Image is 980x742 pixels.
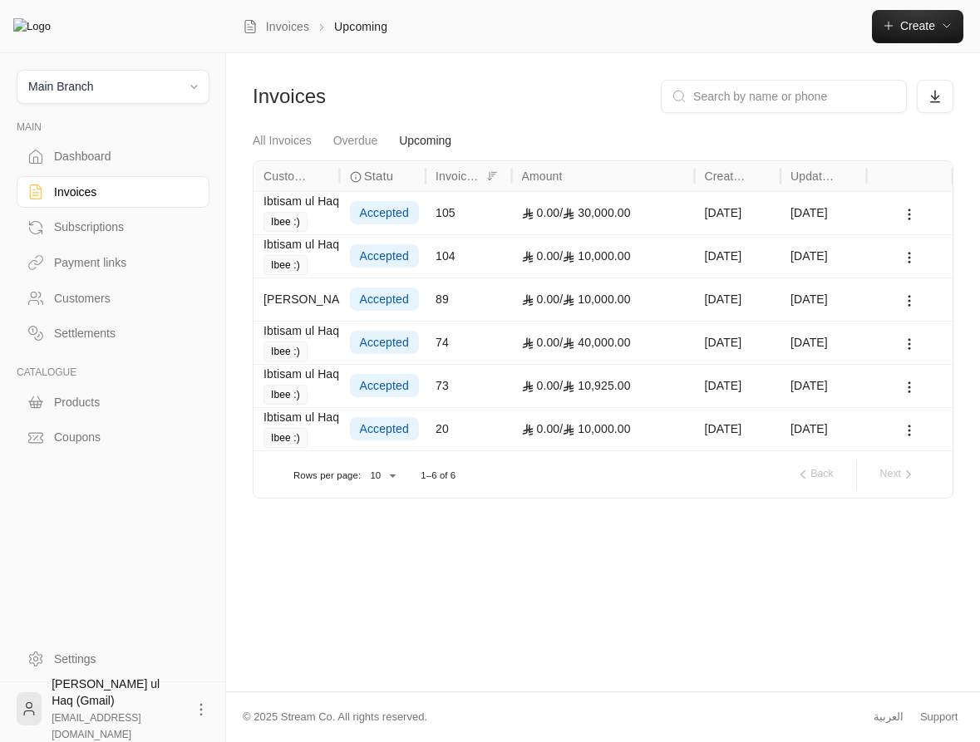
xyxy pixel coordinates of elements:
[243,18,387,35] nav: breadcrumb
[263,235,330,253] div: Ibtisam ul Haq
[900,19,935,32] span: Create
[436,365,502,407] div: 73
[522,322,685,364] div: 40,000.00
[872,10,963,43] button: Create
[360,204,409,221] span: accepted
[364,167,400,184] span: Status
[790,192,857,234] div: [DATE]
[17,317,209,350] a: Settlements
[790,408,857,450] div: [DATE]
[360,248,409,264] span: accepted
[17,366,209,379] p: CATALOGUE
[436,170,480,183] div: Invoice no.
[790,278,857,321] div: [DATE]
[360,420,409,437] span: accepted
[54,254,189,271] div: Payment links
[522,278,685,321] div: 10,000.00
[263,278,330,321] div: [PERSON_NAME]
[436,192,502,234] div: 105
[522,336,564,349] span: 0.00 /
[705,170,750,183] div: Created at
[522,365,685,407] div: 10,925.00
[914,702,963,732] a: Support
[522,408,685,450] div: 10,000.00
[874,709,904,725] div: العربية
[263,192,330,210] div: Ibtisam ul Haq
[522,235,685,278] div: 10,000.00
[522,422,564,435] span: 0.00 /
[54,429,189,445] div: Coupons
[17,120,209,134] p: MAIN
[13,18,51,35] img: Logo
[28,78,94,96] div: Main Branch
[334,18,387,35] p: Upcoming
[54,394,189,410] div: Products
[360,377,409,394] span: accepted
[263,385,308,405] span: Ibee :)
[243,709,427,725] div: © 2025 Stream Co. All rights reserved.
[263,428,308,448] span: Ibee :)
[333,126,378,155] a: Overdue
[436,322,502,364] div: 74
[17,211,209,243] a: Subscriptions
[522,170,563,183] div: Amount
[361,465,401,486] div: 10
[17,176,209,209] a: Invoices
[17,386,209,418] a: Products
[436,278,502,321] div: 89
[436,408,502,450] div: 20
[54,148,189,165] div: Dashboard
[17,282,209,314] a: Customers
[522,249,564,263] span: 0.00 /
[790,170,835,183] div: Updated at
[253,126,312,155] a: All Invoices
[293,469,361,482] p: Rows per page:
[243,18,309,35] a: Invoices
[693,87,896,106] input: Search by name or phone
[263,342,308,361] span: Ibee :)
[17,140,209,173] a: Dashboard
[522,292,564,306] span: 0.00 /
[790,365,857,407] div: [DATE]
[17,70,209,104] button: Main Branch
[705,322,771,364] div: [DATE]
[790,322,857,364] div: [DATE]
[17,421,209,454] a: Coupons
[263,255,308,275] span: Ibee :)
[17,642,209,675] a: Settings
[705,235,771,278] div: [DATE]
[54,184,189,200] div: Invoices
[522,379,564,392] span: 0.00 /
[705,278,771,321] div: [DATE]
[263,322,330,340] div: Ibtisam ul Haq
[263,408,330,426] div: Ibtisam ul Haq
[263,365,330,383] div: Ibtisam ul Haq
[263,170,308,183] div: Customer name
[360,334,409,351] span: accepted
[360,291,409,307] span: accepted
[522,192,685,234] div: 30,000.00
[421,469,456,482] p: 1–6 of 6
[54,651,189,667] div: Settings
[399,126,451,156] a: Upcoming
[17,247,209,279] a: Payment links
[705,192,771,234] div: [DATE]
[436,235,502,278] div: 104
[482,166,502,186] button: Sort
[522,206,564,219] span: 0.00 /
[54,219,189,235] div: Subscriptions
[705,408,771,450] div: [DATE]
[52,676,183,742] div: [PERSON_NAME] ul Haq (Gmail)
[263,212,308,232] span: Ibee :)
[790,235,857,278] div: [DATE]
[54,290,189,307] div: Customers
[705,365,771,407] div: [DATE]
[52,712,140,740] span: [EMAIL_ADDRESS][DOMAIN_NAME]
[253,83,416,110] div: Invoices
[54,325,189,342] div: Settlements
